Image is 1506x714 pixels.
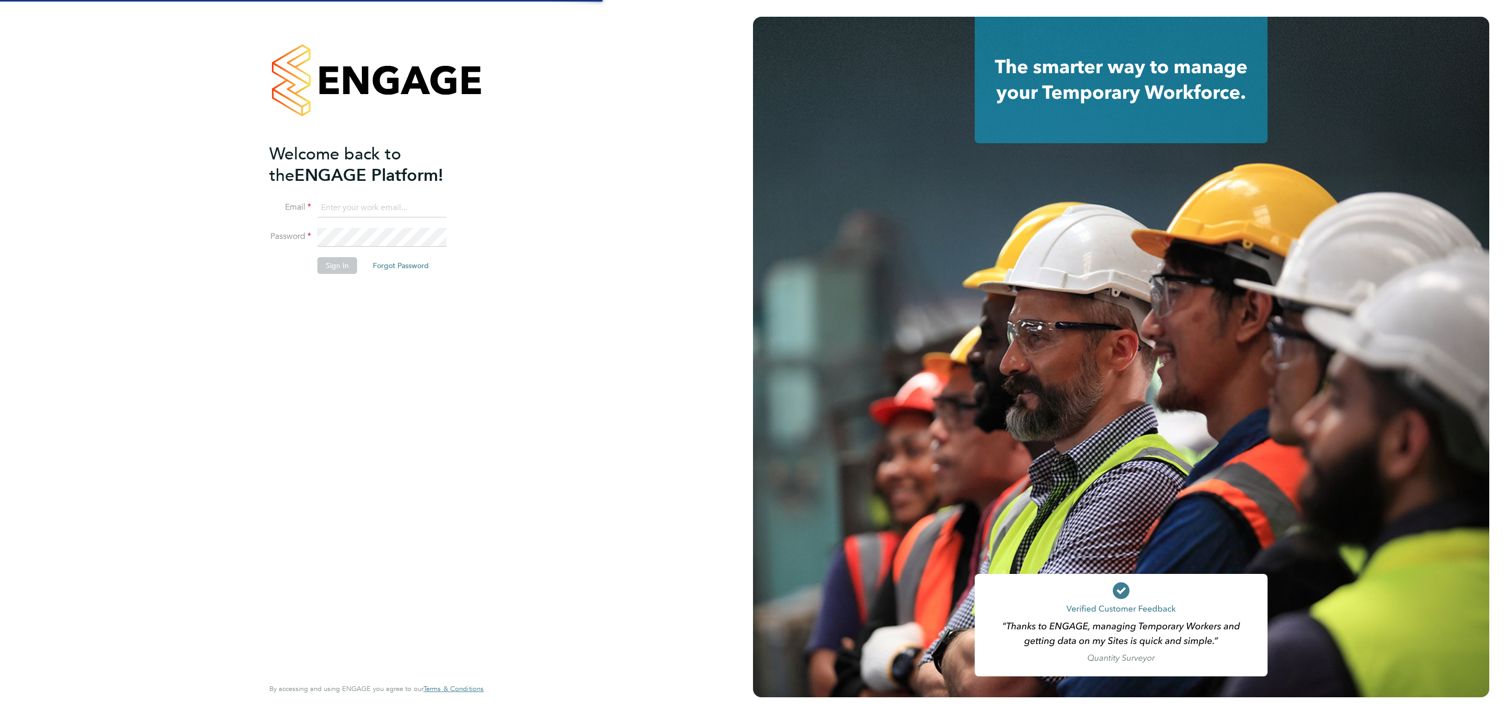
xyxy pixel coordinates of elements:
input: Enter your work email... [317,199,447,217]
label: Password [269,231,311,242]
button: Sign In [317,257,357,274]
span: Terms & Conditions [424,684,484,693]
label: Email [269,202,311,213]
button: Forgot Password [364,257,437,274]
h2: ENGAGE Platform! [269,143,473,186]
a: Terms & Conditions [424,685,484,693]
span: Welcome back to the [269,144,401,186]
span: By accessing and using ENGAGE you agree to our [269,684,484,693]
